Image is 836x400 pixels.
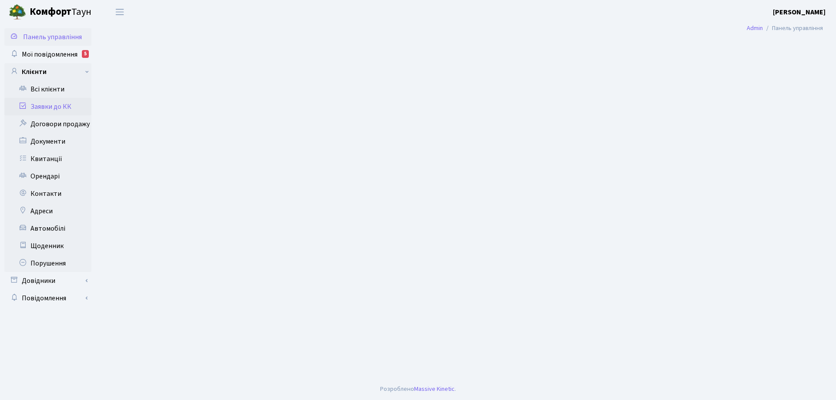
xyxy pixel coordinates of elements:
a: Клієнти [4,63,91,81]
a: Контакти [4,185,91,202]
div: Розроблено . [380,384,456,394]
a: Порушення [4,255,91,272]
span: Мої повідомлення [22,50,78,59]
a: Автомобілі [4,220,91,237]
a: Всі клієнти [4,81,91,98]
nav: breadcrumb [734,19,836,37]
a: Заявки до КК [4,98,91,115]
li: Панель управління [763,24,823,33]
b: Комфорт [30,5,71,19]
a: Адреси [4,202,91,220]
button: Переключити навігацію [109,5,131,19]
span: Таун [30,5,91,20]
a: Орендарі [4,168,91,185]
a: Massive Kinetic [414,384,455,393]
a: Договори продажу [4,115,91,133]
span: Панель управління [23,32,82,42]
a: [PERSON_NAME] [773,7,826,17]
a: Панель управління [4,28,91,46]
a: Документи [4,133,91,150]
a: Щоденник [4,237,91,255]
div: 5 [82,50,89,58]
a: Повідомлення [4,289,91,307]
a: Admin [747,24,763,33]
a: Довідники [4,272,91,289]
img: logo.png [9,3,26,21]
a: Квитанції [4,150,91,168]
a: Мої повідомлення5 [4,46,91,63]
